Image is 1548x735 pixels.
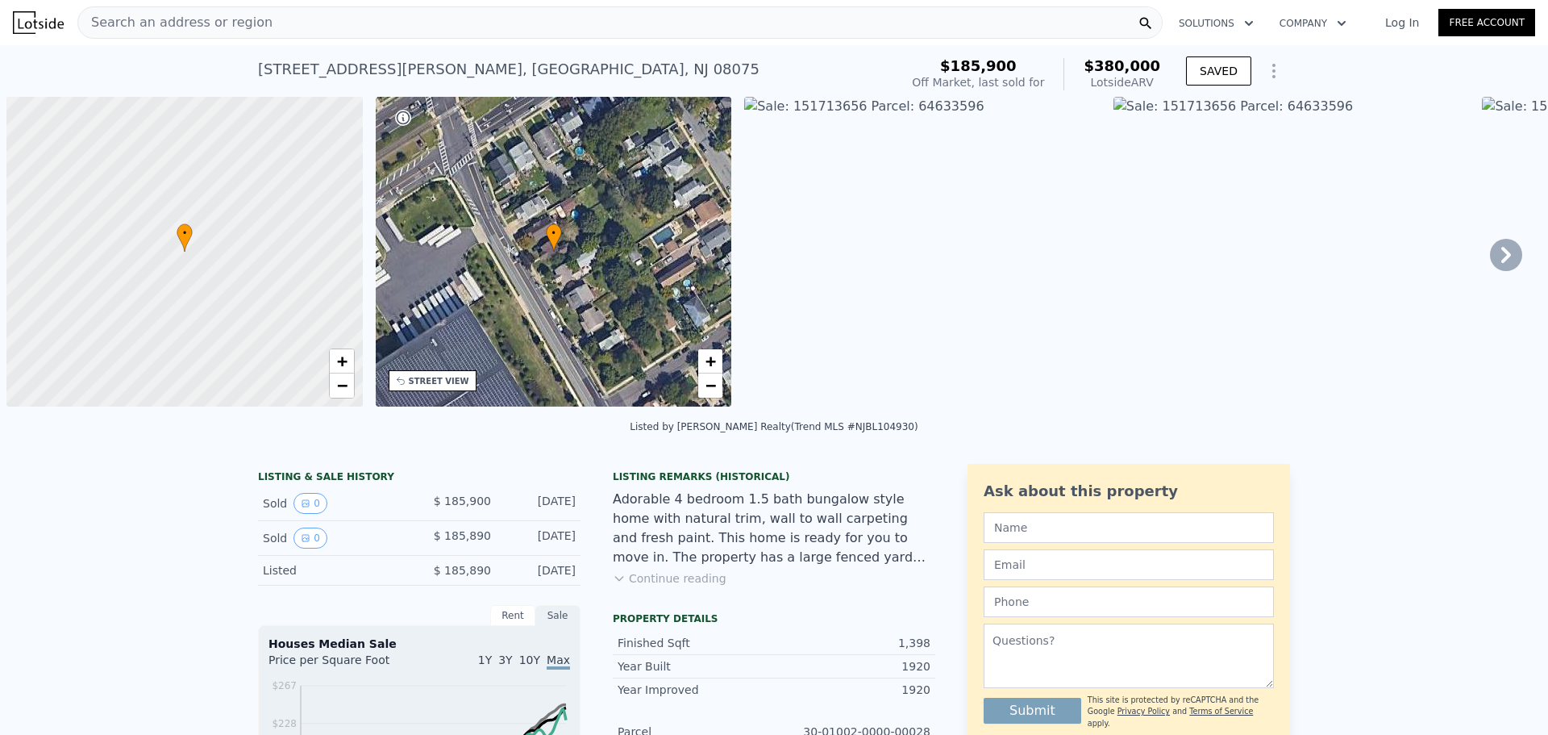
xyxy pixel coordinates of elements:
div: Listed [263,562,406,578]
tspan: $267 [272,680,297,691]
button: Submit [984,698,1081,724]
button: SAVED [1186,56,1251,86]
button: View historical data [293,528,327,549]
div: LISTING & SALE HISTORY [258,470,580,487]
span: 1Y [478,654,492,666]
span: 3Y [498,654,512,666]
div: 1920 [774,682,930,698]
button: View historical data [293,493,327,514]
div: Adorable 4 bedroom 1.5 bath bungalow style home with natural trim, wall to wall carpeting and fre... [613,490,935,567]
span: • [177,226,193,240]
input: Phone [984,587,1274,617]
span: 10Y [519,654,540,666]
span: Max [547,654,570,670]
div: Property details [613,612,935,625]
div: 1920 [774,658,930,674]
a: Free Account [1438,9,1535,36]
div: Lotside ARV [1084,74,1160,90]
a: Zoom out [330,374,354,398]
div: Listed by [PERSON_NAME] Realty (Trend MLS #NJBL104930) [630,421,918,432]
span: $380,000 [1084,57,1160,74]
div: Ask about this property [984,480,1274,503]
button: Continue reading [613,570,726,587]
div: Listing Remarks (Historical) [613,470,935,483]
div: Sale [535,605,580,626]
span: $185,900 [940,57,1017,74]
a: Zoom in [330,349,354,374]
span: • [546,226,562,240]
img: Sale: 151713656 Parcel: 64633596 [744,97,1101,407]
button: Company [1267,9,1359,38]
div: Price per Square Foot [268,652,419,678]
tspan: $228 [272,718,297,729]
a: Log In [1366,15,1438,31]
div: [DATE] [504,528,576,549]
div: Sold [263,493,406,514]
div: [DATE] [504,562,576,578]
img: Lotside [13,11,64,34]
div: STREET VIEW [409,375,469,387]
a: Zoom out [698,374,722,398]
div: This site is protected by reCAPTCHA and the Google and apply. [1088,695,1274,729]
span: − [336,375,347,395]
span: $ 185,890 [434,529,491,542]
span: Search an address or region [78,13,273,32]
div: • [546,223,562,252]
input: Name [984,512,1274,543]
div: Rent [490,605,535,626]
span: $ 185,900 [434,495,491,507]
span: − [705,375,716,395]
a: Zoom in [698,349,722,374]
div: Off Market, last sold for [912,74,1044,90]
button: Show Options [1258,55,1290,87]
span: + [705,351,716,371]
div: • [177,223,193,252]
a: Privacy Policy [1117,707,1170,716]
div: Finished Sqft [618,635,774,651]
div: Houses Median Sale [268,636,570,652]
span: $ 185,890 [434,564,491,577]
div: [STREET_ADDRESS][PERSON_NAME] , [GEOGRAPHIC_DATA] , NJ 08075 [258,58,759,81]
div: [DATE] [504,493,576,514]
span: + [336,351,347,371]
input: Email [984,549,1274,580]
a: Terms of Service [1189,707,1253,716]
div: Year Built [618,658,774,674]
button: Solutions [1166,9,1267,38]
div: Sold [263,528,406,549]
div: 1,398 [774,635,930,651]
div: Year Improved [618,682,774,698]
img: Sale: 151713656 Parcel: 64633596 [1113,97,1470,407]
